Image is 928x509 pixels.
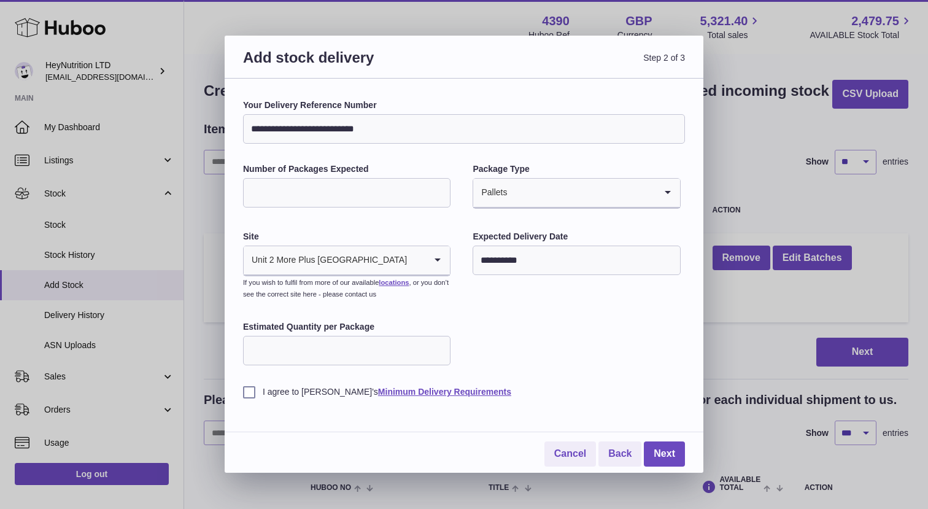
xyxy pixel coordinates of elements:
[473,163,680,175] label: Package Type
[644,441,685,467] a: Next
[508,179,655,207] input: Search for option
[244,246,450,276] div: Search for option
[243,48,464,82] h3: Add stock delivery
[244,246,408,274] span: Unit 2 More Plus [GEOGRAPHIC_DATA]
[243,163,450,175] label: Number of Packages Expected
[598,441,641,467] a: Back
[243,279,449,298] small: If you wish to fulfil from more of our available , or you don’t see the correct site here - pleas...
[243,321,450,333] label: Estimated Quantity per Package
[473,231,680,243] label: Expected Delivery Date
[243,99,685,111] label: Your Delivery Reference Number
[379,279,409,286] a: locations
[243,386,685,398] label: I agree to [PERSON_NAME]'s
[243,231,450,243] label: Site
[473,179,679,208] div: Search for option
[408,246,425,274] input: Search for option
[544,441,596,467] a: Cancel
[378,387,511,397] a: Minimum Delivery Requirements
[464,48,685,82] span: Step 2 of 3
[473,179,508,207] span: Pallets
